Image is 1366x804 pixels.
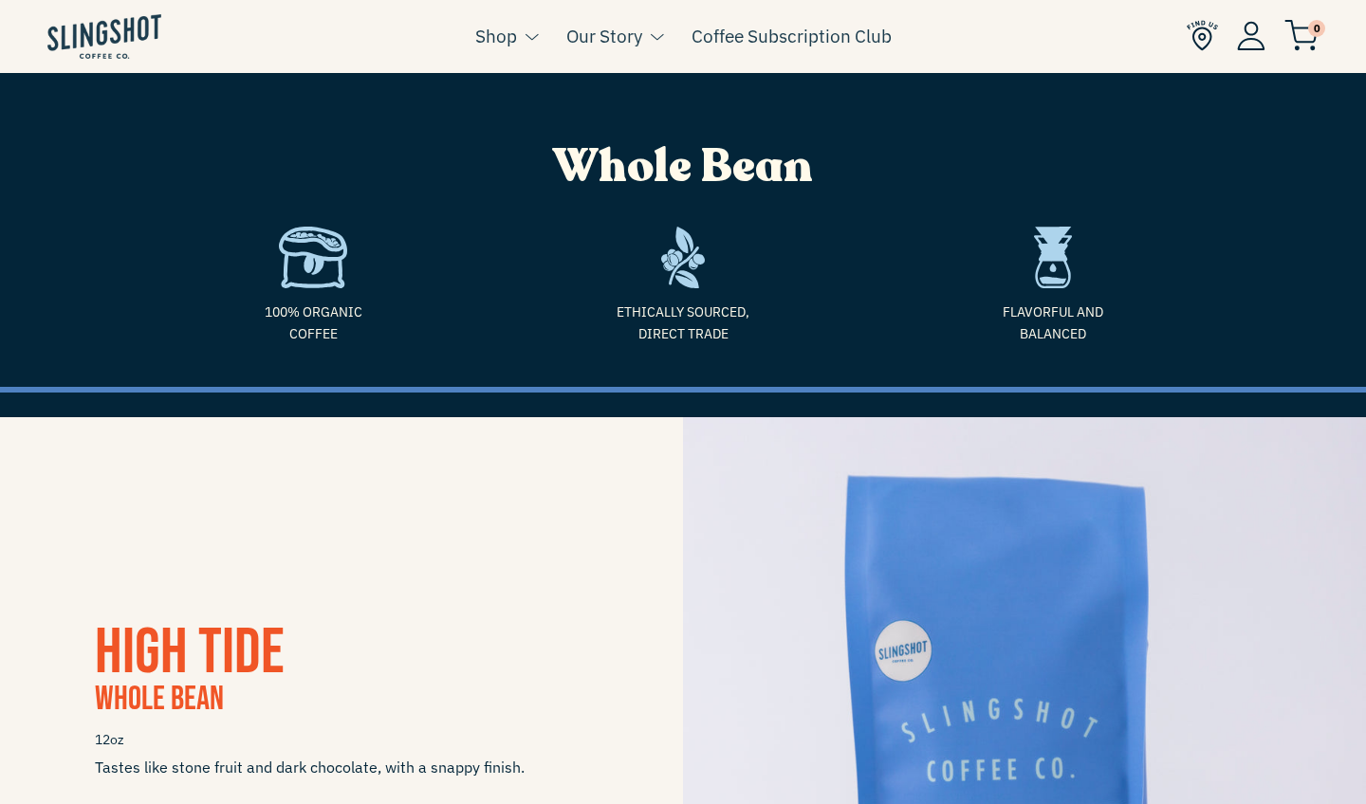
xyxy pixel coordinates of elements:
[553,136,813,197] span: Whole Bean
[1284,20,1319,51] img: cart
[1284,25,1319,47] a: 0
[512,301,854,344] span: Ethically Sourced, Direct Trade
[95,614,285,691] a: High Tide
[95,723,588,757] span: 12oz
[692,22,892,50] a: Coffee Subscription Club
[1187,20,1218,51] img: Find Us
[95,679,224,720] span: Whole Bean
[475,22,517,50] a: Shop
[142,301,484,344] span: 100% Organic Coffee
[1237,21,1265,50] img: Account
[279,227,347,288] img: coffee-1635975492010.svg
[1308,20,1325,37] span: 0
[882,301,1224,344] span: Flavorful and Balanced
[1034,227,1072,288] img: drip-1635975560969.svg
[566,22,642,50] a: Our Story
[661,227,706,288] img: frame-1635784469962.svg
